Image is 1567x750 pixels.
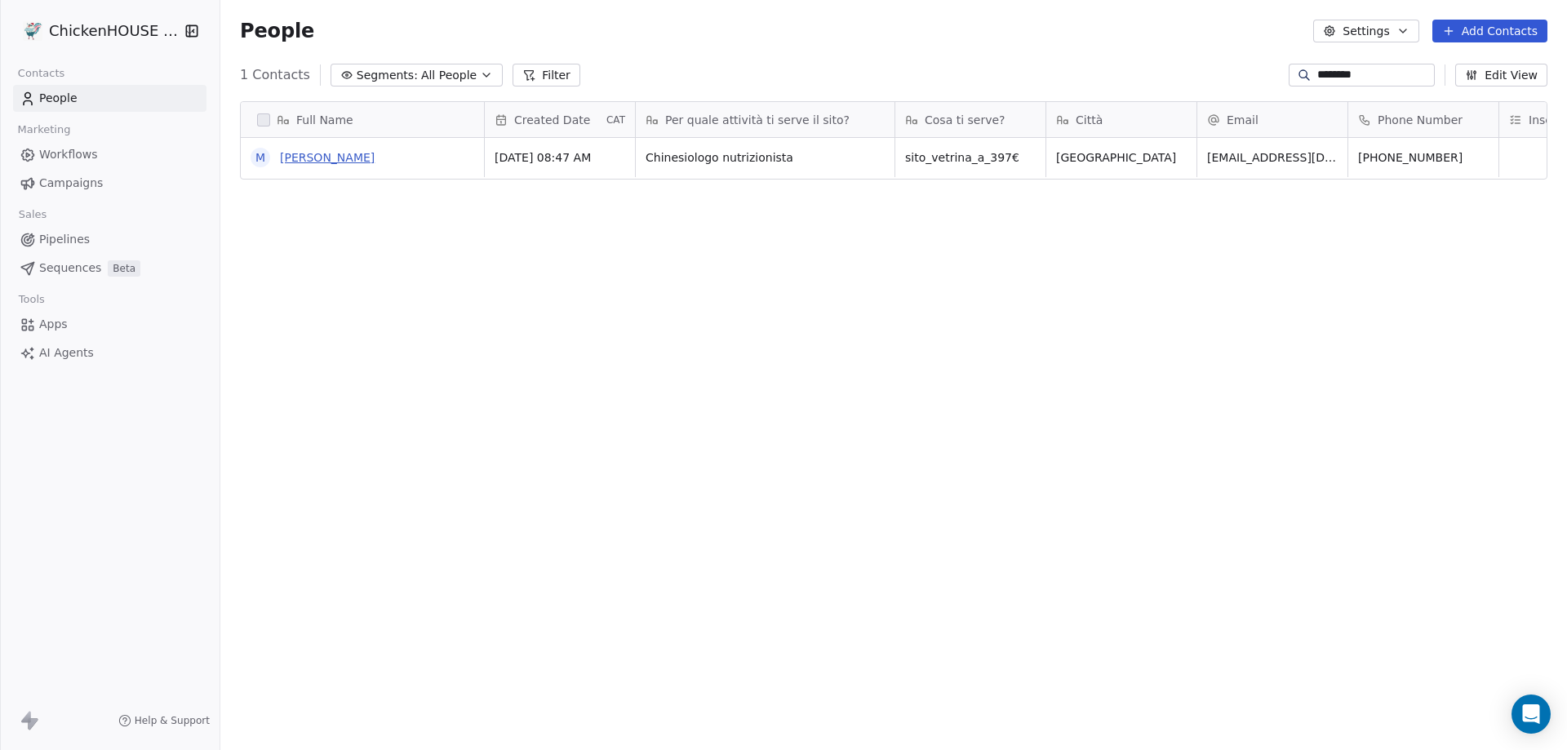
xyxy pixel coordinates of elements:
button: ChickenHOUSE snc [20,17,174,45]
span: AI Agents [39,344,94,362]
a: People [13,85,206,112]
span: Apps [39,316,68,333]
span: People [39,90,78,107]
button: Settings [1313,20,1418,42]
a: Help & Support [118,714,210,727]
button: Edit View [1455,64,1547,87]
span: ChickenHOUSE snc [49,20,180,42]
a: AI Agents [13,339,206,366]
a: Campaigns [13,170,206,197]
span: sito_vetrina_a_397€ [905,149,1036,166]
span: All People [421,67,477,84]
div: grid [241,138,485,723]
div: Cosa ti serve? [895,102,1045,137]
button: Filter [513,64,580,87]
span: Full Name [296,112,353,128]
span: Chinesiologo nutrizionista [646,149,885,166]
a: Apps [13,311,206,338]
img: 4.jpg [23,21,42,41]
a: Workflows [13,141,206,168]
span: [EMAIL_ADDRESS][DOMAIN_NAME] [1207,149,1338,166]
a: Pipelines [13,226,206,253]
a: [PERSON_NAME] [280,151,375,164]
a: SequencesBeta [13,255,206,282]
div: Città [1046,102,1196,137]
span: Email [1227,112,1258,128]
span: [PHONE_NUMBER] [1358,149,1489,166]
span: Cosa ti serve? [925,112,1005,128]
span: Contacts [11,61,72,86]
span: 1 Contacts [240,65,310,85]
span: Per quale attività ti serve il sito? [665,112,850,128]
span: Segments: [357,67,418,84]
span: Campaigns [39,175,103,192]
span: Created Date [514,112,590,128]
span: Workflows [39,146,98,163]
div: Email [1197,102,1347,137]
div: Created DateCAT [485,102,635,137]
div: Open Intercom Messenger [1512,695,1551,734]
div: Per quale attività ti serve il sito? [636,102,894,137]
span: Help & Support [135,714,210,727]
span: Marketing [11,118,78,142]
span: Beta [108,260,140,277]
span: [GEOGRAPHIC_DATA] [1056,149,1187,166]
span: Tools [11,287,51,312]
span: People [240,19,314,43]
span: Città [1076,112,1103,128]
button: Add Contacts [1432,20,1547,42]
div: Phone Number [1348,102,1498,137]
span: Pipelines [39,231,90,248]
div: M [255,149,265,166]
span: Sequences [39,260,101,277]
span: Phone Number [1378,112,1463,128]
span: Sales [11,202,54,227]
span: CAT [606,113,625,126]
span: [DATE] 08:47 AM [495,149,625,166]
div: Full Name [241,102,484,137]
